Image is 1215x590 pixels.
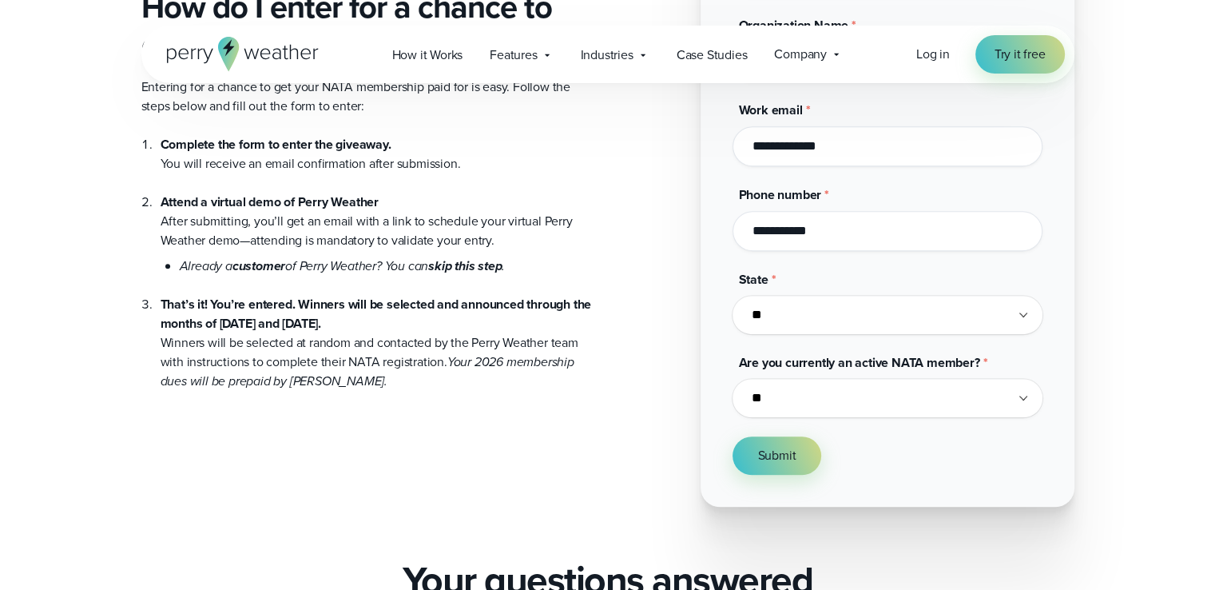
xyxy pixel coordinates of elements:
span: Company [774,45,827,64]
span: Try it free [995,45,1046,64]
strong: That’s it! You’re entered. Winners will be selected and announced through the months of [DATE] an... [161,295,592,333]
a: Try it free [975,35,1065,74]
span: Phone number [739,185,822,204]
span: Features [490,46,537,65]
strong: skip this step [428,257,502,275]
span: Industries [581,46,633,65]
a: Case Studies [663,38,761,71]
li: You will receive an email confirmation after submission. [161,135,595,173]
strong: Attend a virtual demo of Perry Weather [161,193,379,211]
span: Organization Name [739,16,849,34]
a: How it Works [379,38,477,71]
strong: Complete the form to enter the giveaway. [161,135,391,153]
em: Your 2026 membership dues will be prepaid by [PERSON_NAME]. [161,353,574,390]
p: Entering for a chance to get your NATA membership paid for is easy. Follow the steps below and fi... [141,78,595,116]
span: Case Studies [677,46,748,65]
span: Work email [739,101,803,119]
span: State [739,270,768,289]
em: Already a of Perry Weather? You can . [180,257,506,275]
li: After submitting, you’ll get an email with a link to schedule your virtual Perry Weather demo—att... [161,173,595,276]
strong: customer [232,257,285,275]
span: Are you currently an active NATA member? [739,353,980,372]
span: Log in [916,45,950,63]
span: How it Works [392,46,463,65]
span: Submit [758,446,796,465]
a: Log in [916,45,950,64]
li: Winners will be selected at random and contacted by the Perry Weather team with instructions to c... [161,276,595,391]
button: Submit [733,437,822,475]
